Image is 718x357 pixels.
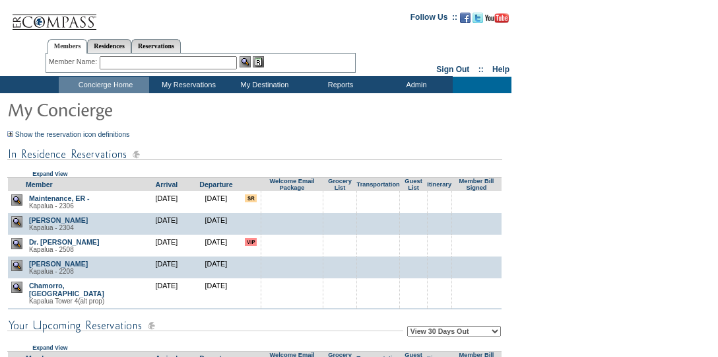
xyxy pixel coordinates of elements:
img: view [11,282,22,293]
td: [DATE] [142,308,191,330]
img: Reservations [253,56,264,67]
a: Residences [87,39,131,53]
input: There are special requests for this reservation! [245,194,257,202]
td: [DATE] [191,191,241,213]
img: Become our fan on Facebook [460,13,471,23]
img: blank.gif [378,282,379,282]
a: Departure [199,180,232,188]
span: Kapalua - 2306 [29,202,74,210]
img: Show the reservation icon definitions [7,131,13,137]
td: My Reservations [149,77,225,93]
a: Transportation [356,181,399,188]
a: Subscribe to our YouTube Channel [485,17,509,24]
td: Reports [301,77,377,93]
div: Member Name: [49,56,100,67]
img: blank.gif [413,282,414,282]
a: [PERSON_NAME] [29,216,88,224]
span: :: [478,65,484,74]
td: Admin [377,77,453,93]
img: blank.gif [292,260,292,260]
img: subTtlConUpcomingReservatio.gif [7,317,403,334]
td: [DATE] [142,213,191,235]
td: [DATE] [191,308,241,330]
img: blank.gif [378,194,379,195]
img: blank.gif [292,194,292,195]
td: [DATE] [142,278,191,308]
img: blank.gif [378,260,379,260]
img: blank.gif [340,194,341,195]
td: [DATE] [191,213,241,235]
img: view [11,216,22,227]
a: Expand View [32,344,67,351]
img: view [11,194,22,206]
span: Kapalua - 2508 [29,246,74,253]
td: Concierge Home [59,77,149,93]
img: blank.gif [340,216,341,217]
a: Dr. [PERSON_NAME] [29,238,100,246]
img: blank.gif [413,216,414,217]
a: Reservations [131,39,181,53]
img: Subscribe to our YouTube Channel [485,13,509,23]
td: [DATE] [142,235,191,257]
img: blank.gif [413,194,414,195]
td: [DATE] [191,257,241,278]
img: blank.gif [439,216,440,217]
td: [DATE] [191,235,241,257]
a: Guest List [405,178,422,191]
img: blank.gif [439,282,440,282]
a: Show the reservation icon definitions [15,130,130,138]
img: blank.gif [439,260,440,260]
td: [DATE] [142,191,191,213]
span: Kapalua - 2208 [29,268,74,275]
a: Member [26,180,53,188]
a: [PERSON_NAME] [29,260,88,268]
img: blank.gif [340,260,341,260]
span: Kapalua - 2304 [29,224,74,231]
img: view [11,238,22,249]
a: Welcome Email Package [269,178,314,191]
a: Follow us on Twitter [473,17,483,24]
img: blank.gif [340,282,341,282]
a: Itinerary [427,181,451,188]
td: My Destination [225,77,301,93]
td: Follow Us :: [410,11,457,27]
a: Members [48,39,88,54]
img: blank.gif [413,260,414,260]
img: View [240,56,251,67]
a: Chamorro, [GEOGRAPHIC_DATA] [29,282,104,297]
img: blank.gif [292,282,292,282]
img: Compass Home [11,3,97,30]
td: [DATE] [191,278,241,308]
td: [DATE] [142,257,191,278]
img: view [11,260,22,271]
input: VIP member [245,238,257,246]
a: Help [492,65,509,74]
a: Become our fan on Facebook [460,17,471,24]
img: Follow us on Twitter [473,13,483,23]
a: Member Bill Signed [459,178,494,191]
a: Grocery List [328,178,352,191]
a: Expand View [32,171,67,177]
img: blank.gif [378,216,379,217]
img: blank.gif [439,194,440,195]
a: Maintenance, ER - [29,194,90,202]
span: Kapalua Tower 4(alt prop) [29,297,104,305]
img: blank.gif [292,216,292,217]
a: Arrival [156,180,178,188]
a: Sign Out [436,65,469,74]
